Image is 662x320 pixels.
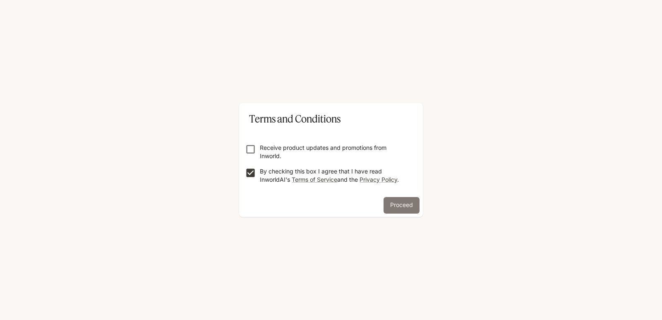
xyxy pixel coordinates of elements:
button: Proceed [384,197,420,214]
p: By checking this box I agree that I have read InworldAI's and the . [260,167,409,184]
a: Terms of Service [292,176,337,183]
a: Privacy Policy [360,176,397,183]
p: Terms and Conditions [249,111,341,126]
p: Receive product updates and promotions from Inworld. [260,144,409,160]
